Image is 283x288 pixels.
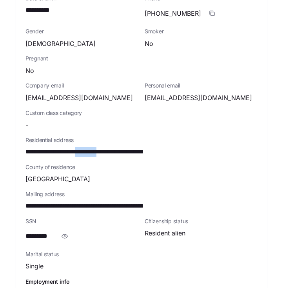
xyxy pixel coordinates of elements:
span: [GEOGRAPHIC_DATA] [25,174,90,184]
span: [EMAIL_ADDRESS][DOMAIN_NAME] [25,93,133,103]
span: [EMAIL_ADDRESS][DOMAIN_NAME] [145,93,252,103]
h1: Employment info [25,277,258,286]
span: [DEMOGRAPHIC_DATA] [25,39,96,49]
span: Marital status [25,250,138,258]
span: Company email [25,82,138,89]
span: Gender [25,27,138,35]
span: No [25,66,34,76]
span: [PHONE_NUMBER] [145,9,201,18]
span: Personal email [145,82,258,89]
span: Mailing address [25,190,258,198]
span: Custom class category [25,109,138,117]
span: County of residence [25,163,258,171]
span: No [145,39,153,49]
span: SSN [25,217,138,225]
span: Pregnant [25,55,258,62]
span: Citizenship status [145,217,258,225]
span: Residential address [25,136,258,144]
span: Single [25,261,44,271]
span: Resident alien [145,228,185,238]
span: Smoker [145,27,258,35]
span: - [25,120,28,130]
